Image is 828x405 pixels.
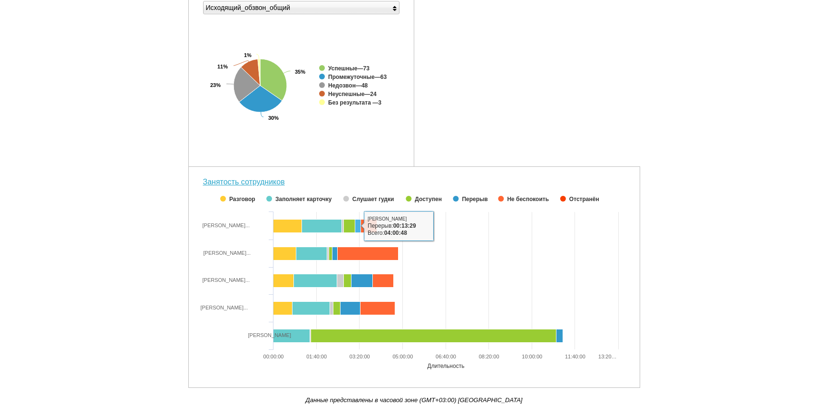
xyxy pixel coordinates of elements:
[415,196,442,202] text: Доступен
[203,277,250,283] div: [PERSON_NAME]...
[364,91,370,97] tspan: —
[204,250,251,256] div: [PERSON_NAME]...
[248,332,291,338] span: [PERSON_NAME]
[268,115,279,121] tspan: 30%
[244,52,252,58] tspan: 1%
[217,64,228,69] tspan: 11%
[357,65,363,72] tspan: —
[374,74,380,80] tspan: —
[507,196,549,202] tspan: Не беспокоить
[522,354,542,359] tspan: 10:00:00
[436,354,456,359] tspan: 06:40:00
[263,354,283,359] tspan: 00:00:00
[392,354,413,359] tspan: 05:00:00
[478,354,499,359] tspan: 08:20:00
[427,363,464,369] text: Длительность
[352,196,394,202] tspan: Слушает гудки
[328,82,356,89] tspan: Недозвон
[328,74,375,80] tspan: Промежуточные
[229,196,255,202] text: Разговор
[349,354,370,359] tspan: 03:20:00
[355,82,361,89] tspan: —
[328,65,358,72] tspan: Успешные
[328,99,378,106] tspan: Без результата —
[598,354,617,359] tspan: 13:20…
[210,82,221,88] tspan: 23%
[370,91,377,97] tspan: 24
[306,396,523,404] i: Данные представлены в часовой зоне (GMT+03:00) [GEOGRAPHIC_DATA]
[306,354,327,359] tspan: 01:40:00
[295,69,305,75] tspan: 35%
[569,196,599,202] text: Отстранён
[206,1,291,14] div: Исходящий_обзвон_общий
[201,305,248,310] div: [PERSON_NAME]...
[361,82,368,89] tspan: 48
[565,354,585,359] tspan: 11:40:00
[203,178,285,186] a: Занятость сотрудников
[380,74,387,80] tspan: 63
[378,99,381,106] tspan: 3
[462,196,487,202] text: Перерыв
[275,196,331,202] tspan: Заполняет карточку
[363,65,370,72] tspan: 73
[328,91,365,97] tspan: Неуспешные
[203,222,250,228] div: [PERSON_NAME]...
